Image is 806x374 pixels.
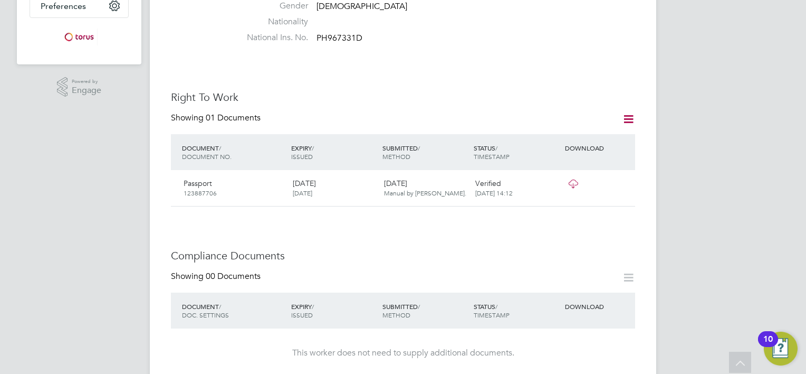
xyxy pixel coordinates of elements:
[171,90,635,104] h3: Right To Work
[380,138,471,166] div: SUBMITTED
[291,311,313,319] span: ISSUED
[179,297,289,324] div: DOCUMENT
[418,302,420,311] span: /
[171,113,263,124] div: Showing
[495,144,497,152] span: /
[316,33,362,43] span: PH967331D
[184,189,217,197] span: 123887706
[171,249,635,263] h3: Compliance Documents
[475,179,501,188] span: Verified
[382,152,410,161] span: METHOD
[316,2,407,12] span: [DEMOGRAPHIC_DATA]
[474,152,510,161] span: TIMESTAMP
[72,86,101,95] span: Engage
[57,77,102,97] a: Powered byEngage
[219,144,221,152] span: /
[475,189,513,197] span: [DATE] 14:12
[234,1,308,12] label: Gender
[61,29,98,45] img: torus-logo-retina.png
[181,348,625,359] div: This worker does not need to supply additional documents.
[182,311,229,319] span: DOC. SETTINGS
[380,297,471,324] div: SUBMITTED
[380,174,471,202] div: [DATE]
[289,174,380,202] div: [DATE]
[234,16,308,27] label: Nationality
[219,302,221,311] span: /
[206,113,261,123] span: 01 Documents
[291,152,313,161] span: ISSUED
[384,189,466,197] span: Manual by [PERSON_NAME].
[562,297,635,316] div: DOWNLOAD
[72,77,101,86] span: Powered by
[418,144,420,152] span: /
[289,297,380,324] div: EXPIRY
[474,311,510,319] span: TIMESTAMP
[763,339,773,353] div: 10
[30,29,129,45] a: Go to home page
[289,138,380,166] div: EXPIRY
[293,189,312,197] span: [DATE]
[179,174,289,202] div: Passport
[382,311,410,319] span: METHOD
[234,32,308,43] label: National Ins. No.
[312,144,314,152] span: /
[179,138,289,166] div: DOCUMENT
[471,138,562,166] div: STATUS
[171,271,263,282] div: Showing
[471,297,562,324] div: STATUS
[495,302,497,311] span: /
[41,1,86,11] span: Preferences
[764,332,798,366] button: Open Resource Center, 10 new notifications
[182,152,232,161] span: DOCUMENT NO.
[562,138,635,157] div: DOWNLOAD
[312,302,314,311] span: /
[206,271,261,282] span: 00 Documents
